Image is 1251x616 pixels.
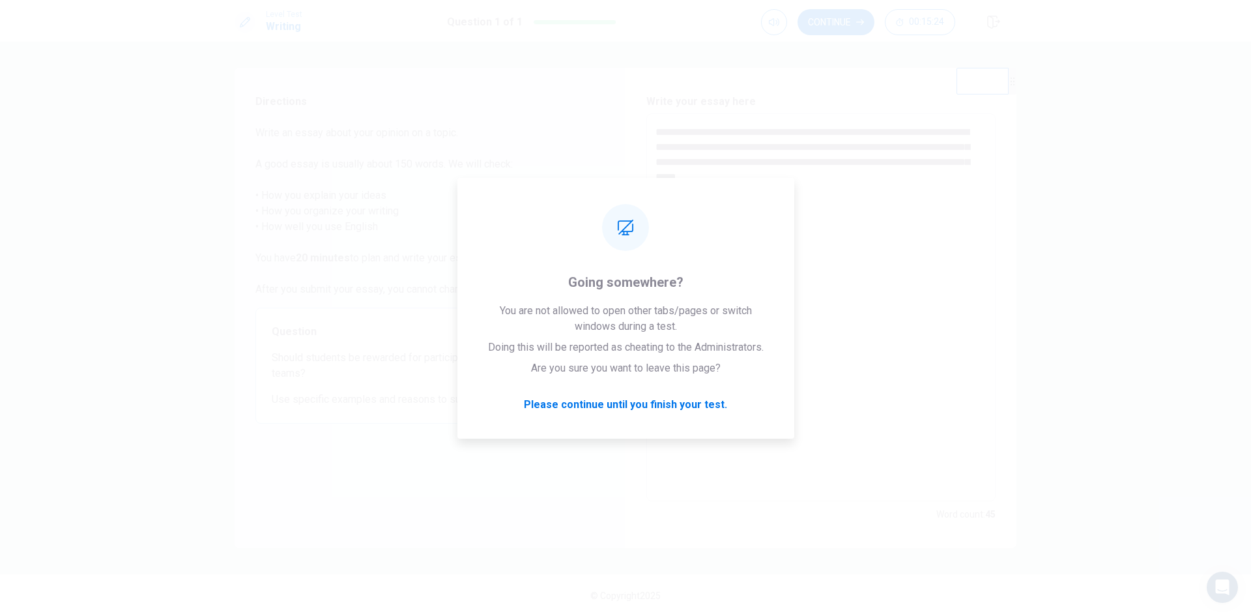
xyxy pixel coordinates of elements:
button: 00:15:24 [885,9,955,35]
h6: Word count : [936,506,996,522]
h6: Write your essay here [646,94,996,110]
h1: Question 1 of 1 [447,14,523,30]
strong: 20 minutes [296,252,350,264]
span: Write an essay about your opinion on a topic. A good essay is usually about 150 words. We will ch... [255,125,605,297]
span: © Copyright 2025 [590,591,661,601]
span: Level Test [266,10,302,19]
h1: Writing [266,19,302,35]
span: Question [272,324,588,340]
button: Continue [798,9,874,35]
span: Directions [255,94,605,110]
span: Should students be rewarded for participating in school sports teams? [272,350,588,381]
span: 00:15:24 [909,17,944,27]
div: Open Intercom Messenger [1207,572,1238,603]
span: Use specific examples and reasons to support your response. [272,392,588,407]
strong: 45 [985,509,996,520]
